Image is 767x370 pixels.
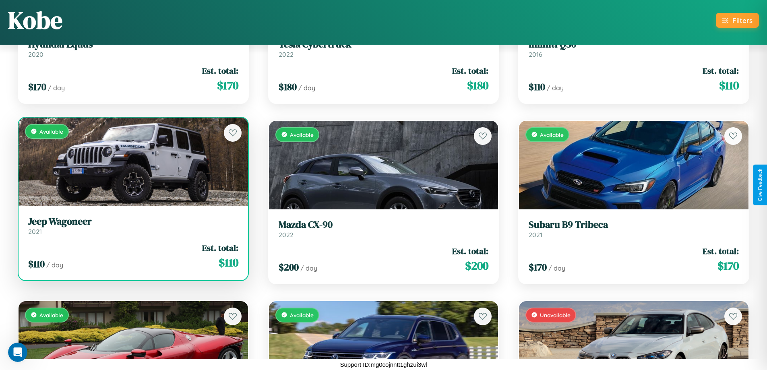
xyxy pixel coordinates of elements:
[732,16,753,25] div: Filters
[279,260,299,274] span: $ 200
[719,77,739,93] span: $ 110
[28,39,238,50] h3: Hyundai Equus
[39,128,63,135] span: Available
[279,39,489,58] a: Tesla Cybertruck2022
[548,264,565,272] span: / day
[39,312,63,318] span: Available
[529,260,547,274] span: $ 170
[290,312,314,318] span: Available
[219,254,238,271] span: $ 110
[8,343,27,362] iframe: Intercom live chat
[529,39,739,58] a: Infiniti Q502016
[465,258,488,274] span: $ 200
[28,216,238,227] h3: Jeep Wagoneer
[279,219,489,231] h3: Mazda CX-90
[279,50,294,58] span: 2022
[757,169,763,201] div: Give Feedback
[540,131,564,138] span: Available
[28,39,238,58] a: Hyundai Equus2020
[340,359,427,370] p: Support ID: mg0cojnntt1ghzui3wl
[28,80,46,93] span: $ 170
[716,13,759,28] button: Filters
[217,77,238,93] span: $ 170
[717,258,739,274] span: $ 170
[279,39,489,50] h3: Tesla Cybertruck
[452,245,488,257] span: Est. total:
[529,231,542,239] span: 2021
[279,231,294,239] span: 2022
[452,65,488,76] span: Est. total:
[202,65,238,76] span: Est. total:
[290,131,314,138] span: Available
[8,4,62,37] h1: Kobe
[279,219,489,239] a: Mazda CX-902022
[529,219,739,239] a: Subaru B9 Tribeca2021
[703,245,739,257] span: Est. total:
[467,77,488,93] span: $ 180
[279,80,297,93] span: $ 180
[529,39,739,50] h3: Infiniti Q50
[547,84,564,92] span: / day
[202,242,238,254] span: Est. total:
[540,312,571,318] span: Unavailable
[529,50,542,58] span: 2016
[28,257,45,271] span: $ 110
[529,219,739,231] h3: Subaru B9 Tribeca
[48,84,65,92] span: / day
[28,50,43,58] span: 2020
[529,80,545,93] span: $ 110
[703,65,739,76] span: Est. total:
[28,227,42,236] span: 2021
[28,216,238,236] a: Jeep Wagoneer2021
[46,261,63,269] span: / day
[298,84,315,92] span: / day
[300,264,317,272] span: / day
